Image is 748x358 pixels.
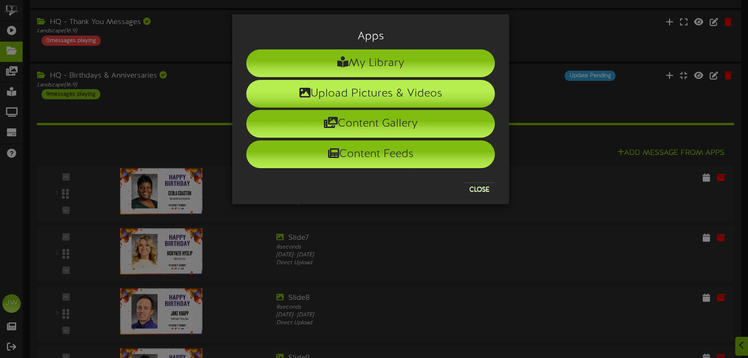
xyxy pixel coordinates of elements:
li: Content Gallery [246,110,495,138]
h3: Apps [246,30,495,42]
li: Upload Pictures & Videos [246,80,495,108]
li: My Library [246,49,495,77]
button: Close [464,182,495,197]
li: Content Feeds [246,140,495,168]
